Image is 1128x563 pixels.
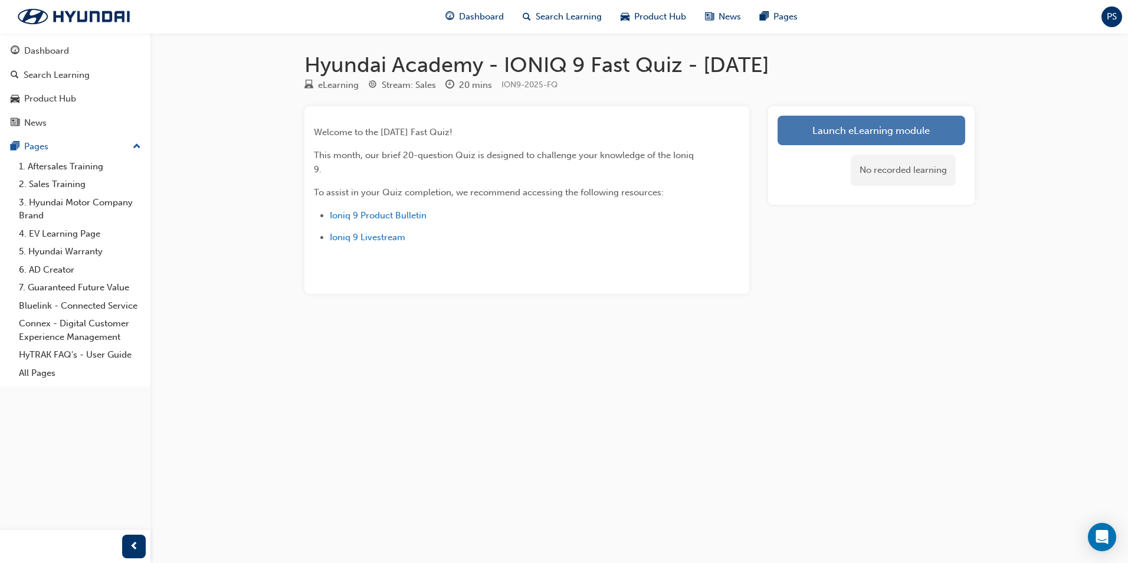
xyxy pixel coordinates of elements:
a: 5. Hyundai Warranty [14,243,146,261]
div: Dashboard [24,44,69,58]
a: Connex - Digital Customer Experience Management [14,315,146,346]
button: PS [1101,6,1122,27]
a: Search Learning [5,64,146,86]
a: pages-iconPages [750,5,807,29]
span: Welcome to the [DATE] Fast Quiz! [314,127,452,138]
div: 20 mins [459,78,492,92]
span: target-icon [368,80,377,91]
a: Bluelink - Connected Service [14,297,146,315]
span: learningResourceType_ELEARNING-icon [304,80,313,91]
span: This month, our brief 20-question Quiz is designed to challenge your knowledge of the Ioniq 9. [314,150,696,175]
div: Stream: Sales [382,78,436,92]
a: 7. Guaranteed Future Value [14,279,146,297]
div: No recorded learning [851,155,956,186]
span: search-icon [11,70,19,81]
img: Trak [6,4,142,29]
a: 2. Sales Training [14,175,146,194]
a: guage-iconDashboard [436,5,513,29]
a: Launch eLearning module [778,116,965,145]
div: Duration [445,78,492,93]
span: Pages [773,10,798,24]
span: Dashboard [459,10,504,24]
a: 3. Hyundai Motor Company Brand [14,194,146,225]
div: News [24,116,47,130]
span: car-icon [11,94,19,104]
span: Search Learning [536,10,602,24]
a: News [5,112,146,134]
button: Pages [5,136,146,158]
span: clock-icon [445,80,454,91]
span: up-icon [133,139,141,155]
a: search-iconSearch Learning [513,5,611,29]
span: guage-icon [11,46,19,57]
div: Type [304,78,359,93]
a: All Pages [14,364,146,382]
span: car-icon [621,9,629,24]
span: News [719,10,741,24]
span: Learning resource code [501,80,558,90]
div: Open Intercom Messenger [1088,523,1116,551]
div: eLearning [318,78,359,92]
span: PS [1107,10,1117,24]
span: Product Hub [634,10,686,24]
div: Product Hub [24,92,76,106]
a: Dashboard [5,40,146,62]
div: Pages [24,140,48,153]
span: search-icon [523,9,531,24]
div: Search Learning [24,68,90,82]
a: HyTRAK FAQ's - User Guide [14,346,146,364]
a: car-iconProduct Hub [611,5,696,29]
a: Product Hub [5,88,146,110]
span: prev-icon [130,539,139,554]
h1: Hyundai Academy - IONIQ 9 Fast Quiz - [DATE] [304,52,975,78]
span: pages-icon [11,142,19,152]
span: To assist in your Quiz completion, we recommend accessing the following resources: [314,187,664,198]
a: 1. Aftersales Training [14,158,146,176]
a: Ioniq 9 Product Bulletin [330,210,427,221]
span: pages-icon [760,9,769,24]
a: Ioniq 9 Livestream [330,232,405,243]
span: news-icon [705,9,714,24]
a: 4. EV Learning Page [14,225,146,243]
span: guage-icon [445,9,454,24]
span: news-icon [11,118,19,129]
button: DashboardSearch LearningProduct HubNews [5,38,146,136]
div: Stream [368,78,436,93]
a: news-iconNews [696,5,750,29]
a: 6. AD Creator [14,261,146,279]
